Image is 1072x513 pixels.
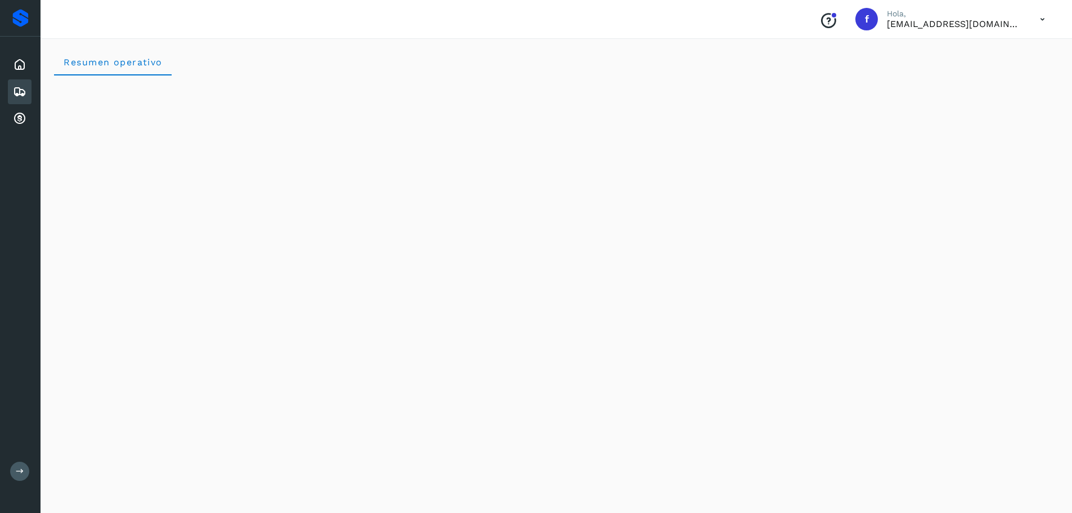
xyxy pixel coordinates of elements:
span: Resumen operativo [63,57,163,68]
div: Cuentas por cobrar [8,106,32,131]
div: Inicio [8,52,32,77]
p: Hola, [887,9,1022,19]
p: facturacion@transportesglp.com [887,19,1022,29]
div: Embarques [8,79,32,104]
